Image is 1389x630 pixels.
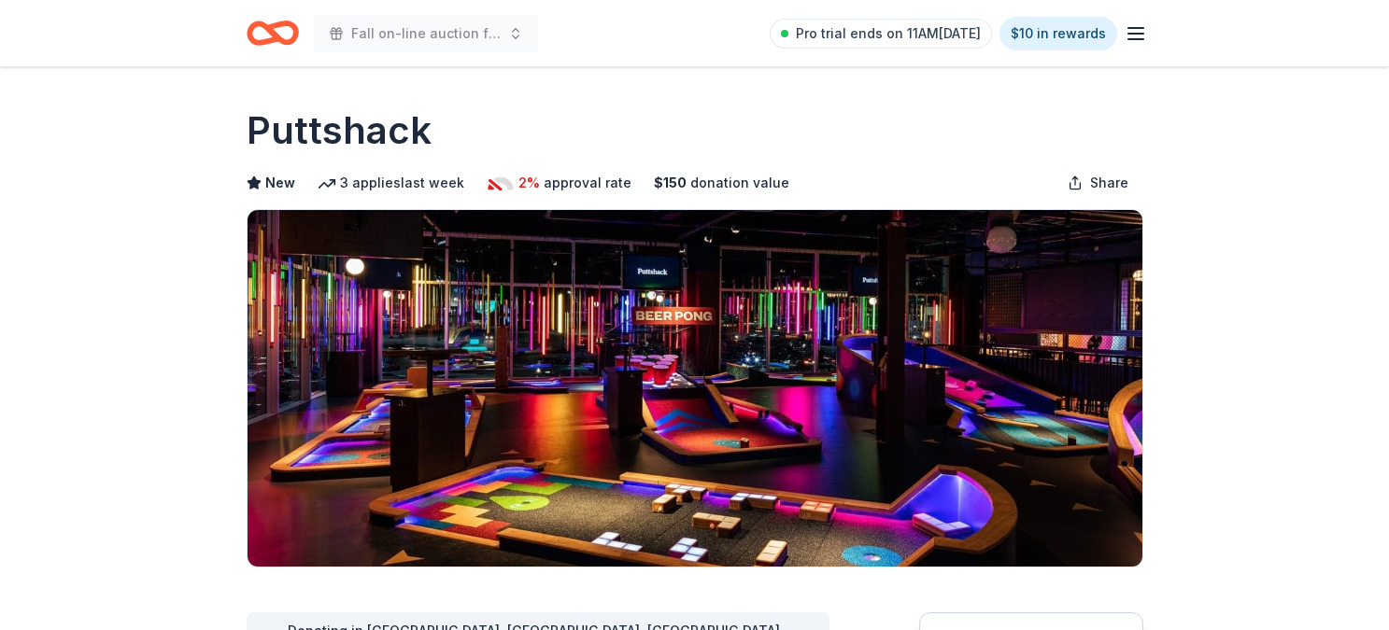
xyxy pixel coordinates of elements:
button: Fall on-line auction fundraiser [314,15,538,52]
img: Image for Puttshack [248,210,1142,567]
span: $ 150 [654,172,687,194]
button: Share [1053,164,1143,202]
span: Share [1090,172,1128,194]
span: donation value [690,172,789,194]
h1: Puttshack [247,105,432,157]
span: Fall on-line auction fundraiser [351,22,501,45]
a: $10 in rewards [999,17,1117,50]
span: 2% [518,172,540,194]
div: 3 applies last week [318,172,464,194]
span: New [265,172,295,194]
a: Home [247,11,299,55]
span: Pro trial ends on 11AM[DATE] [796,22,981,45]
span: approval rate [544,172,631,194]
a: Pro trial ends on 11AM[DATE] [770,19,992,49]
